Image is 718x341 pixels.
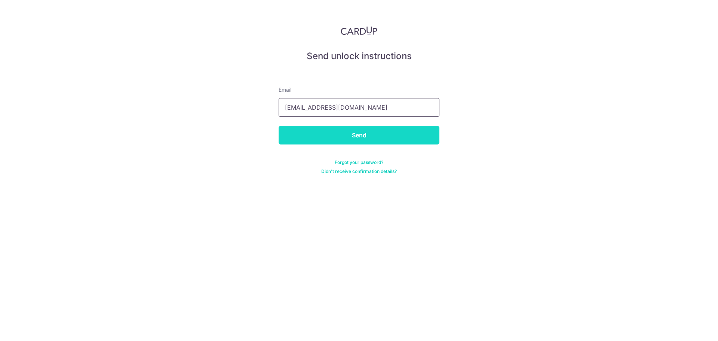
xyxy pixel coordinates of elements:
input: Send [279,126,439,144]
h5: Send unlock instructions [279,50,439,62]
input: Enter your Email [279,98,439,117]
a: Forgot your password? [335,159,383,165]
img: CardUp Logo [341,26,377,35]
span: translation missing: en.devise.label.Email [279,86,291,93]
a: Didn't receive confirmation details? [321,168,397,174]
